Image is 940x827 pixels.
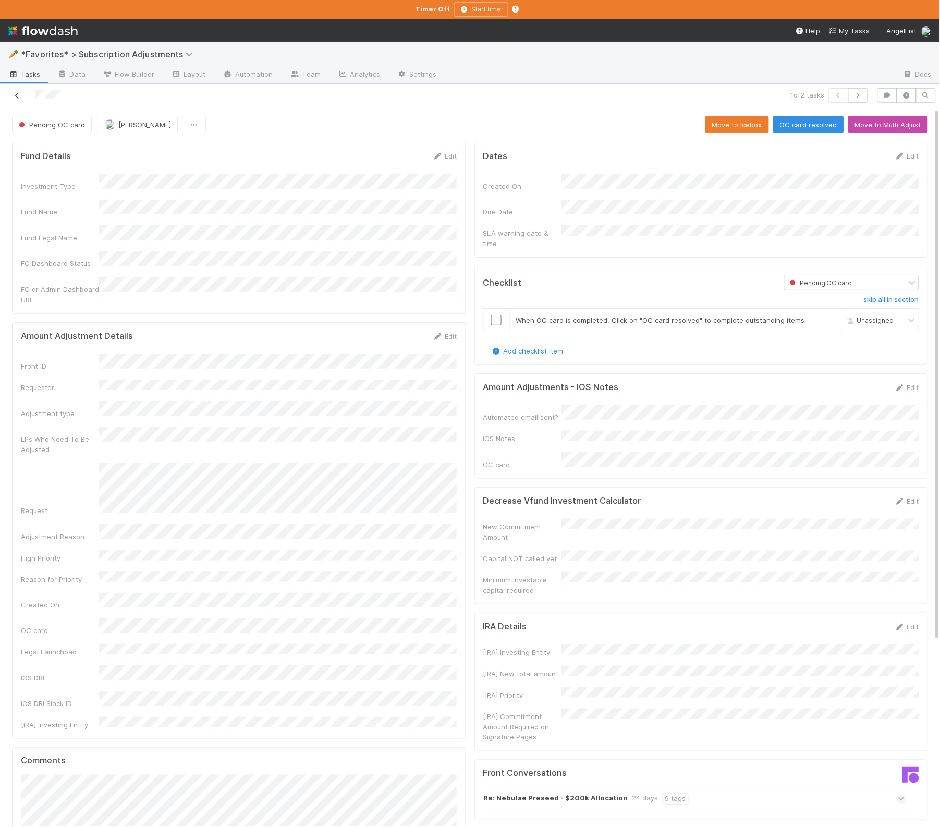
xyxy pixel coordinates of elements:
h5: Front Conversations [483,769,693,779]
h6: skip all in section [864,296,919,304]
div: Created On [21,600,99,610]
div: OC card [21,625,99,636]
img: front-logo-b4b721b83371efbadf0a.svg [902,767,919,783]
div: SLA warning date & time [483,228,561,249]
div: 24 days [632,793,658,805]
span: 🥕 [8,50,19,58]
h5: Decrease Vfund Investment Calculator [483,496,641,506]
h5: Amount Adjustment Details [21,331,133,342]
a: Docs [895,67,940,83]
a: Edit [895,497,919,505]
a: My Tasks [829,26,870,36]
div: LPs Who Need To Be Adjusted [21,434,99,455]
img: logo-inverted-e16ddd16eac7371096b0.svg [8,22,78,40]
div: Minimum investable capital required [483,575,561,595]
span: When OC card is completed, Click on "OC card resolved" to complete outstanding items [516,316,805,324]
h5: Amount Adjustments - IOS Notes [483,382,619,393]
button: Pending OC card [12,116,92,133]
div: Fund Name [21,206,99,217]
div: [IRA] Priority [483,690,561,700]
a: Edit [895,152,919,160]
a: Team [282,67,329,83]
div: IOS Notes [483,433,561,444]
div: New Commitment Amount [483,521,561,542]
div: Help [796,26,821,36]
div: [IRA] Commitment Amount Required on Signature Pages [483,711,561,743]
a: Settings [388,67,445,83]
h5: IRA Details [483,622,527,632]
div: FC Dashboard Status [21,258,99,269]
div: OC card [483,459,561,470]
div: [IRA] Investing Entity [483,647,561,658]
img: avatar_04f2f553-352a-453f-b9fb-c6074dc60769.png [105,119,115,130]
a: Layout [163,67,214,83]
h5: Checklist [483,278,522,288]
span: Flow Builder [102,69,154,79]
div: 9 tags [663,793,689,805]
a: Edit [895,623,919,631]
a: Flow Builder [94,67,163,83]
div: Created On [483,181,561,191]
div: Investment Type [21,181,99,191]
div: IOS DRI [21,673,99,683]
button: Move to Icebox [705,116,769,133]
span: Unassigned [845,317,894,324]
a: Edit [433,332,457,340]
span: AngelList [887,27,917,35]
div: Adjustment Reason [21,531,99,542]
button: Move to Multi Adjust [848,116,928,133]
div: High Priority [21,553,99,563]
div: Due Date [483,206,561,217]
span: My Tasks [829,27,870,35]
span: *Favorites* > Subscription Adjustments [21,49,198,59]
div: Legal Launchpad [21,647,99,657]
a: Automation [214,67,282,83]
span: Pending OC card [17,120,85,129]
span: Pending OC card [788,279,852,287]
a: Edit [895,383,919,392]
button: [PERSON_NAME] [96,116,178,133]
button: Start timer [454,2,508,17]
button: OC card resolved [773,116,844,133]
a: Add checklist item [491,347,564,355]
strong: Re: Nebulae Preseed - $200k Allocation [484,793,628,805]
div: [IRA] New total amount [483,668,561,679]
span: Tasks [8,69,41,79]
h5: Comments [21,756,457,767]
h5: Fund Details [21,151,71,162]
div: Requester [21,382,99,393]
div: [IRA] Investing Entity [21,720,99,730]
span: [PERSON_NAME] [118,120,171,129]
span: 1 of 2 tasks [791,90,825,100]
div: Request [21,505,99,516]
img: avatar_b18de8e2-1483-4e81-aa60-0a3d21592880.png [921,26,932,37]
a: Analytics [329,67,388,83]
div: Fund Legal Name [21,233,99,243]
div: IOS DRI Slack ID [21,698,99,709]
div: Adjustment type [21,408,99,419]
div: Capital NOT called yet [483,553,561,564]
div: FC or Admin Dashboard URL [21,284,99,305]
div: Front ID [21,361,99,371]
a: skip all in section [864,296,919,308]
strong: Timer Off [415,5,450,13]
a: Data [49,67,94,83]
h5: Dates [483,151,508,162]
div: Reason for Priority [21,574,99,585]
a: Edit [433,152,457,160]
div: Automated email sent? [483,412,561,422]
